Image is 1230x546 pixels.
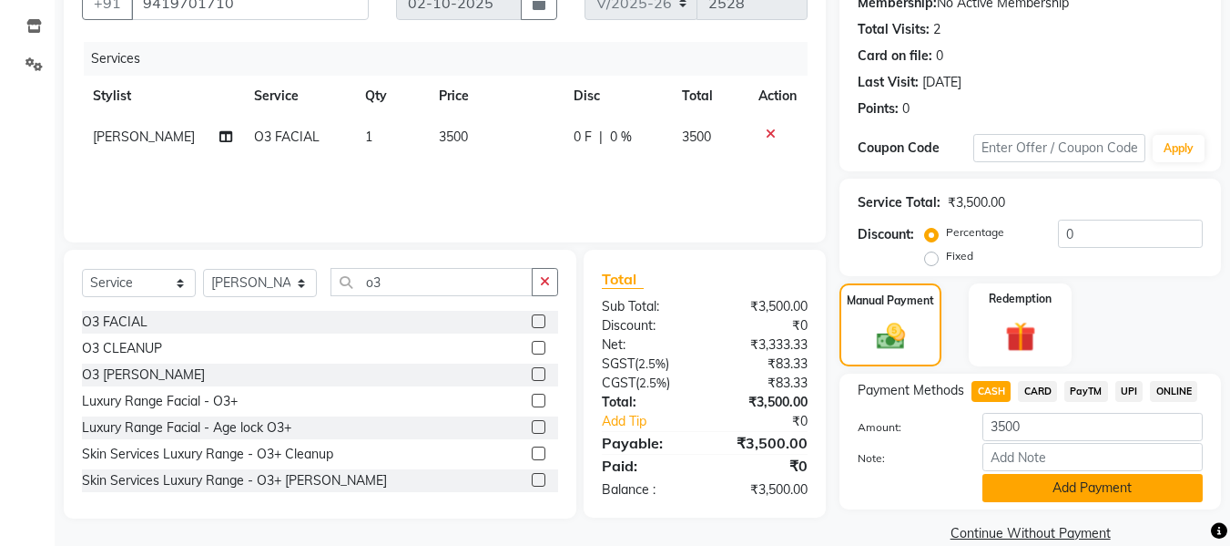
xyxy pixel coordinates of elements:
[563,76,671,117] th: Disc
[858,73,919,92] div: Last Visit:
[84,42,821,76] div: Services
[982,413,1203,441] input: Amount
[588,374,705,393] div: ( )
[946,248,973,264] label: Fixed
[330,268,533,296] input: Search or Scan
[682,129,711,145] span: 3500
[82,366,205,385] div: O3 [PERSON_NAME]
[365,129,372,145] span: 1
[705,355,821,374] div: ₹83.33
[1115,381,1144,402] span: UPI
[747,76,808,117] th: Action
[936,46,943,66] div: 0
[82,418,291,438] div: Luxury Range Facial - Age lock O3+
[588,297,705,316] div: Sub Total:
[588,316,705,335] div: Discount:
[705,432,821,454] div: ₹3,500.00
[705,374,821,393] div: ₹83.33
[1150,381,1197,402] span: ONLINE
[354,76,428,117] th: Qty
[439,129,468,145] span: 3500
[671,76,748,117] th: Total
[705,393,821,412] div: ₹3,500.00
[705,316,821,335] div: ₹0
[948,193,1005,212] div: ₹3,500.00
[858,20,930,39] div: Total Visits:
[946,224,1004,241] label: Percentage
[639,376,666,390] span: 2.5%
[847,293,934,309] label: Manual Payment
[82,392,238,411] div: Luxury Range Facial - O3+
[973,134,1145,162] input: Enter Offer / Coupon Code
[428,76,563,117] th: Price
[610,128,632,147] span: 0 %
[602,270,644,289] span: Total
[243,76,354,117] th: Service
[725,412,822,431] div: ₹0
[588,432,705,454] div: Payable:
[933,20,940,39] div: 2
[858,46,932,66] div: Card on file:
[971,381,1011,402] span: CASH
[858,225,914,244] div: Discount:
[82,313,147,332] div: O3 FACIAL
[902,99,910,118] div: 0
[602,375,635,391] span: CGST
[93,129,195,145] span: [PERSON_NAME]
[705,480,821,500] div: ₹3,500.00
[638,356,666,371] span: 2.5%
[82,445,333,464] div: Skin Services Luxury Range - O3+ Cleanup
[982,443,1203,471] input: Add Note
[588,412,724,431] a: Add Tip
[588,355,705,374] div: ( )
[843,524,1217,543] a: Continue Without Payment
[82,339,162,358] div: O3 CLEANUP
[1064,381,1108,402] span: PayTM
[588,393,705,412] div: Total:
[858,139,972,158] div: Coupon Code
[982,474,1203,502] button: Add Payment
[844,419,968,436] label: Amount:
[574,128,592,147] span: 0 F
[858,99,899,118] div: Points:
[588,480,705,500] div: Balance :
[868,320,914,353] img: _cash.svg
[1018,381,1057,402] span: CARD
[602,355,635,372] span: SGST
[844,450,968,467] label: Note:
[588,335,705,355] div: Net:
[254,129,320,145] span: O3 FACIAL
[588,455,705,477] div: Paid:
[705,455,821,477] div: ₹0
[996,318,1045,355] img: _gift.svg
[82,76,243,117] th: Stylist
[922,73,961,92] div: [DATE]
[705,297,821,316] div: ₹3,500.00
[82,471,387,490] div: Skin Services Luxury Range - O3+ [PERSON_NAME]
[1153,135,1205,162] button: Apply
[599,128,603,147] span: |
[858,193,940,212] div: Service Total:
[858,381,964,400] span: Payment Methods
[705,335,821,355] div: ₹3,333.33
[989,291,1052,307] label: Redemption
